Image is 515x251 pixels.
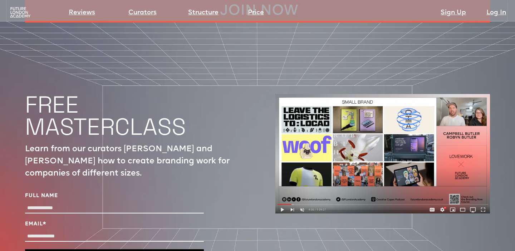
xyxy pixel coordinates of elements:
a: Price [248,8,264,18]
a: Structure [188,8,219,18]
a: Log In [486,8,506,18]
a: Sign Up [441,8,466,18]
a: Curators [128,8,157,18]
a: Reviews [69,8,95,18]
label: Full Name [25,192,204,200]
label: Email [25,221,204,228]
h1: FREE MASTERCLASS [25,94,186,138]
p: Learn from our curators [PERSON_NAME] and [PERSON_NAME] how to create branding work for companies... [25,143,240,180]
